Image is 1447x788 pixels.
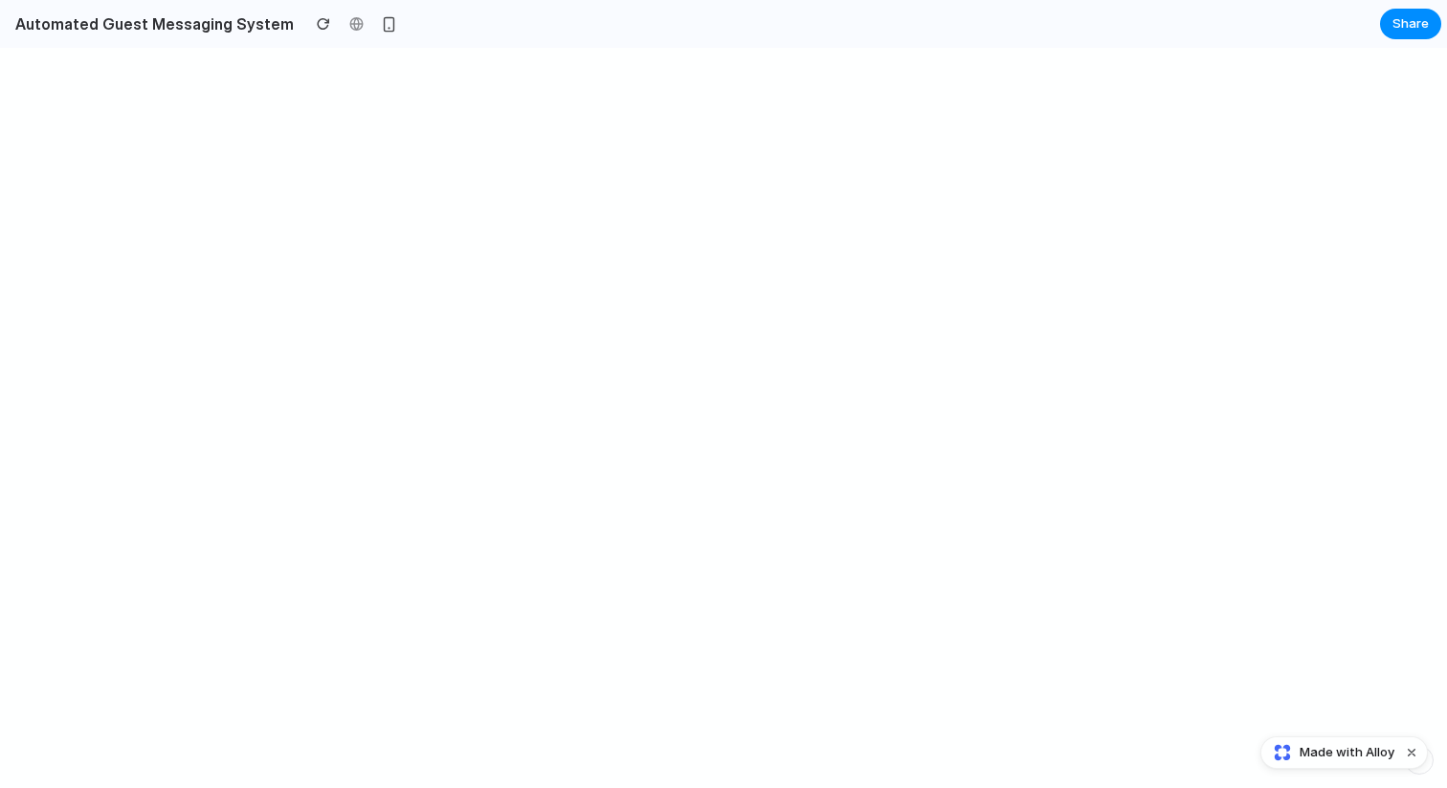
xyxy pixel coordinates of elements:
a: Made with Alloy [1261,743,1396,762]
h2: Automated Guest Messaging System [8,12,294,35]
span: Made with Alloy [1300,743,1394,762]
button: Dismiss watermark [1400,741,1423,764]
span: Share [1392,14,1429,34]
button: Share [1380,9,1441,39]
